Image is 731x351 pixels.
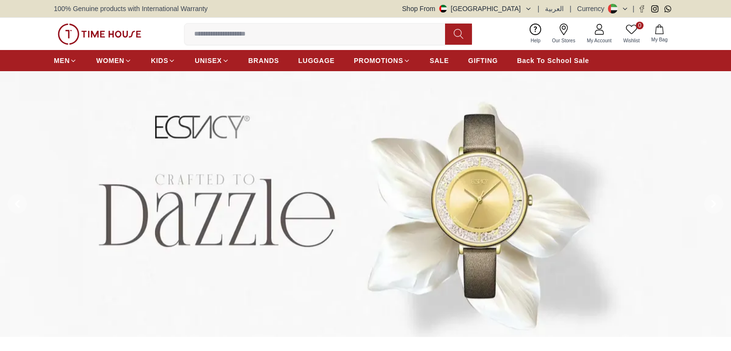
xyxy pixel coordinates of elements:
span: Back To School Sale [517,56,589,65]
button: Shop From[GEOGRAPHIC_DATA] [402,4,532,13]
span: KIDS [151,56,168,65]
a: WOMEN [96,52,132,69]
span: My Account [583,37,616,44]
span: | [632,4,634,13]
button: العربية [545,4,564,13]
a: BRANDS [248,52,279,69]
span: BRANDS [248,56,279,65]
a: UNISEX [195,52,229,69]
span: GIFTING [468,56,498,65]
a: Help [525,22,546,46]
span: | [538,4,540,13]
a: Our Stores [546,22,581,46]
div: Currency [577,4,608,13]
span: Our Stores [548,37,579,44]
a: Instagram [651,5,658,13]
span: LUGGAGE [298,56,335,65]
button: My Bag [645,23,673,45]
span: UNISEX [195,56,222,65]
span: 0 [636,22,644,29]
a: KIDS [151,52,175,69]
a: MEN [54,52,77,69]
img: United Arab Emirates [439,5,447,13]
span: WOMEN [96,56,124,65]
a: Whatsapp [664,5,671,13]
a: Facebook [638,5,645,13]
span: SALE [430,56,449,65]
a: LUGGAGE [298,52,335,69]
span: MEN [54,56,70,65]
a: 0Wishlist [618,22,645,46]
a: Back To School Sale [517,52,589,69]
span: 100% Genuine products with International Warranty [54,4,208,13]
span: My Bag [647,36,671,43]
a: PROMOTIONS [354,52,410,69]
span: Wishlist [619,37,644,44]
a: GIFTING [468,52,498,69]
img: ... [58,24,141,45]
span: Help [527,37,545,44]
a: SALE [430,52,449,69]
span: PROMOTIONS [354,56,403,65]
span: | [570,4,571,13]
